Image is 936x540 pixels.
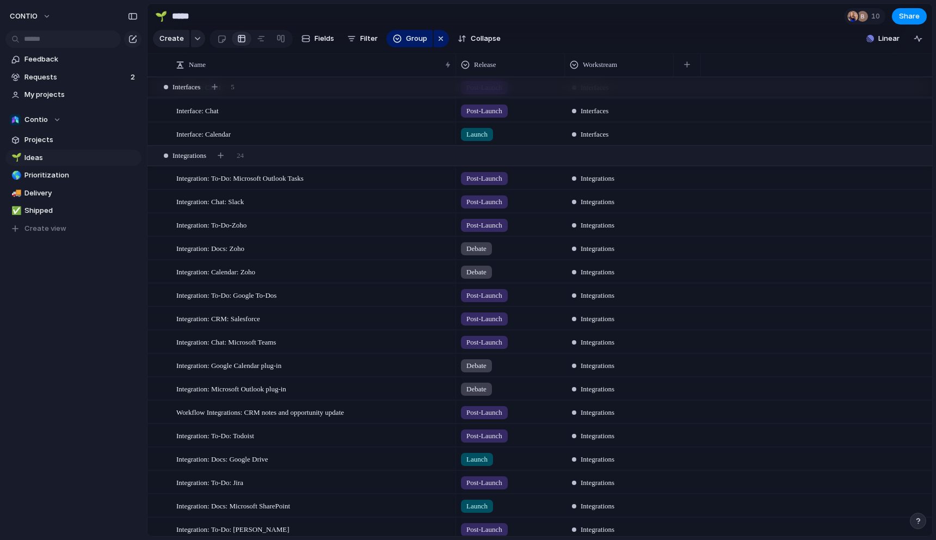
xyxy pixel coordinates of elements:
[176,265,255,278] span: Integration: Calendar: Zoho
[581,431,614,441] span: Integrations
[173,150,206,161] span: Integrations
[466,360,487,371] span: Debate
[5,51,141,67] a: Feedback
[176,476,243,488] span: Integration: To-Do: Jira
[10,11,38,22] span: CONTIO
[176,289,276,301] span: Integration: To-Do: Google To-Dos
[343,30,382,47] button: Filter
[24,89,138,100] span: My projects
[471,33,501,44] span: Collapse
[583,59,617,70] span: Workstream
[581,477,614,488] span: Integrations
[231,82,235,93] span: 5
[581,129,608,140] span: Interfaces
[153,30,189,47] button: Create
[11,151,19,164] div: 🌱
[878,33,900,44] span: Linear
[176,195,244,207] span: Integration: Chat: Slack
[466,243,487,254] span: Debate
[176,335,276,348] span: Integration: Chat: Microsoft Teams
[581,407,614,418] span: Integrations
[176,312,260,324] span: Integration: CRM: Salesforce
[899,11,920,22] span: Share
[176,359,281,371] span: Integration: Google Calendar plug-in
[466,524,502,535] span: Post-Launch
[176,104,219,116] span: Interface: Chat
[466,384,487,395] span: Debate
[360,33,378,44] span: Filter
[466,220,502,231] span: Post-Launch
[406,33,427,44] span: Group
[581,501,614,512] span: Integrations
[176,382,286,395] span: Integration: Microsoft Outlook plug-in
[5,132,141,148] a: Projects
[24,134,138,145] span: Projects
[24,54,138,65] span: Feedback
[176,406,344,418] span: Workflow Integrations: CRM notes and opportunity update
[24,114,48,125] span: Contio
[5,87,141,103] a: My projects
[581,220,614,231] span: Integrations
[152,8,170,25] button: 🌱
[581,173,614,184] span: Integrations
[581,454,614,465] span: Integrations
[5,112,141,128] button: Contio
[466,129,488,140] span: Launch
[24,152,138,163] span: Ideas
[315,33,334,44] span: Fields
[581,243,614,254] span: Integrations
[5,220,141,237] button: Create view
[173,82,200,93] span: Interfaces
[10,205,21,216] button: ✅
[24,72,127,83] span: Requests
[5,185,141,201] a: 🚚Delivery
[176,171,304,184] span: Integration: To-Do: Microsoft Outlook Tasks
[24,188,138,199] span: Delivery
[581,337,614,348] span: Integrations
[474,59,496,70] span: Release
[24,205,138,216] span: Shipped
[5,167,141,183] a: 🌎Prioritization
[581,314,614,324] span: Integrations
[155,9,167,23] div: 🌱
[10,188,21,199] button: 🚚
[466,431,502,441] span: Post-Launch
[466,106,502,116] span: Post-Launch
[5,69,141,85] a: Requests2
[297,30,338,47] button: Fields
[5,202,141,219] div: ✅Shipped
[466,290,502,301] span: Post-Launch
[862,30,904,47] button: Linear
[5,150,141,166] div: 🌱Ideas
[159,33,184,44] span: Create
[466,501,488,512] span: Launch
[581,290,614,301] span: Integrations
[176,242,244,254] span: Integration: Docs: Zoho
[581,524,614,535] span: Integrations
[237,150,244,161] span: 24
[386,30,433,47] button: Group
[466,337,502,348] span: Post-Launch
[24,223,66,234] span: Create view
[176,127,231,140] span: Interface: Calendar
[581,360,614,371] span: Integrations
[11,187,19,199] div: 🚚
[871,11,883,22] span: 10
[581,267,614,278] span: Integrations
[11,205,19,217] div: ✅
[24,170,138,181] span: Prioritization
[176,452,268,465] span: Integration: Docs: Google Drive
[189,59,206,70] span: Name
[466,407,502,418] span: Post-Launch
[11,169,19,182] div: 🌎
[176,218,247,231] span: Integration: To-Do-Zoho
[5,8,57,25] button: CONTIO
[466,454,488,465] span: Launch
[581,106,608,116] span: Interfaces
[466,314,502,324] span: Post-Launch
[581,384,614,395] span: Integrations
[892,8,927,24] button: Share
[10,170,21,181] button: 🌎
